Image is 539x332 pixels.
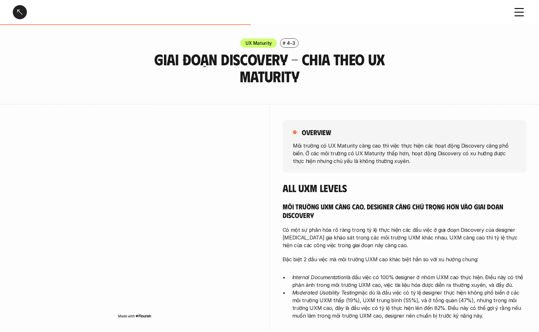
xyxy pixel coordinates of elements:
[283,202,527,220] h5: Môi trường UXM càng cao, designer càng chú trọng hơn vào giai đoạn Discovery
[133,51,406,85] h3: Giai đoạn Discovery - Chia theo UX Maturity
[283,41,286,45] h6: #
[292,274,346,280] em: Internal Documentation
[118,313,151,319] img: Made with Flourish
[283,255,527,263] p: Đặc biệt 2 đầu việc mà môi trường UXM cao khác biệt hẳn so với xu hướng chung:
[292,289,527,320] p: mặc dù là đầu việc có tỷ lệ designer thực hiện không phổ biến ở các môi trường UXM thấp (19%), UX...
[292,289,358,296] em: Moderated Usability Testing
[302,128,331,137] h5: overview
[287,40,295,46] p: 4-3
[283,182,527,194] h4: All UXM Levels
[283,226,527,249] p: Có một sự phân hóa rõ ràng trong tỷ lệ thực hiện các đầu việc ở giai đoạn Discovery của designer ...
[13,120,257,312] iframe: Interactive or visual content
[245,40,272,46] p: UX Maturity
[293,142,516,165] p: Môi trường có UX Maturity càng cao thì việc thực hiện các hoạt động Discovery càng phổ biến. Ở cá...
[292,273,527,289] p: là đầu việc có 100% designer ở nhóm UXM cao thực hiện. Điều này có thể phản ánh trong môi trường ...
